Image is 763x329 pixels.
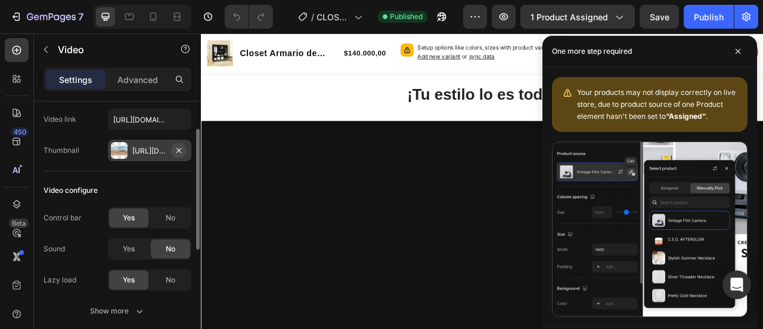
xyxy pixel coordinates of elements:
[78,10,83,24] p: 7
[123,244,135,254] span: Yes
[5,5,89,29] button: 7
[225,5,273,29] div: Undo/Redo
[58,42,159,57] p: Video
[123,275,135,285] span: Yes
[531,11,608,23] span: 1 product assigned
[108,109,191,130] input: Insert video url here
[166,244,175,254] span: No
[132,146,167,156] div: [URL][DOMAIN_NAME]
[44,185,98,196] div: Video configure
[59,73,92,86] p: Settings
[127,69,137,79] img: tab_keywords_by_traffic_grey.svg
[684,5,734,29] button: Publish
[11,127,29,137] div: 450
[90,305,145,317] div: Show more
[722,270,751,299] div: Open Intercom Messenger
[140,70,190,78] div: Palabras clave
[117,73,158,86] p: Advanced
[166,213,175,223] span: No
[548,17,640,27] span: AÑADIR AL CARRITO
[33,19,58,29] div: v 4.0.25
[123,213,135,223] span: Yes
[31,31,134,41] div: Dominio: [DOMAIN_NAME]
[49,69,59,79] img: tab_domain_overview_orange.svg
[666,112,706,121] b: “Assigned”
[317,11,349,23] span: CLOSET ARMARIO TELA 4 CUERPOS
[640,5,679,29] button: Save
[390,11,423,22] span: Published
[63,70,91,78] div: Dominio
[44,244,65,254] div: Sound
[311,11,314,23] span: /
[650,12,669,22] span: Save
[577,88,736,121] span: Your products may not display correctly on live store, due to product source of one Product eleme...
[9,219,29,228] div: Beta
[694,11,724,23] div: Publish
[19,19,29,29] img: logo_orange.svg
[201,33,763,329] iframe: Design area
[552,45,632,57] p: One more step required
[166,275,175,285] span: No
[479,5,708,41] button: <p><span style="font-size:15px;">AÑADIR AL CARRITO</span></p>
[44,114,76,125] div: Video link
[19,31,29,41] img: website_grey.svg
[44,213,82,223] div: Control bar
[44,275,76,285] div: Lazy load
[44,300,191,322] button: Show more
[44,145,79,156] div: Thumbnail
[520,5,635,29] button: 1 product assigned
